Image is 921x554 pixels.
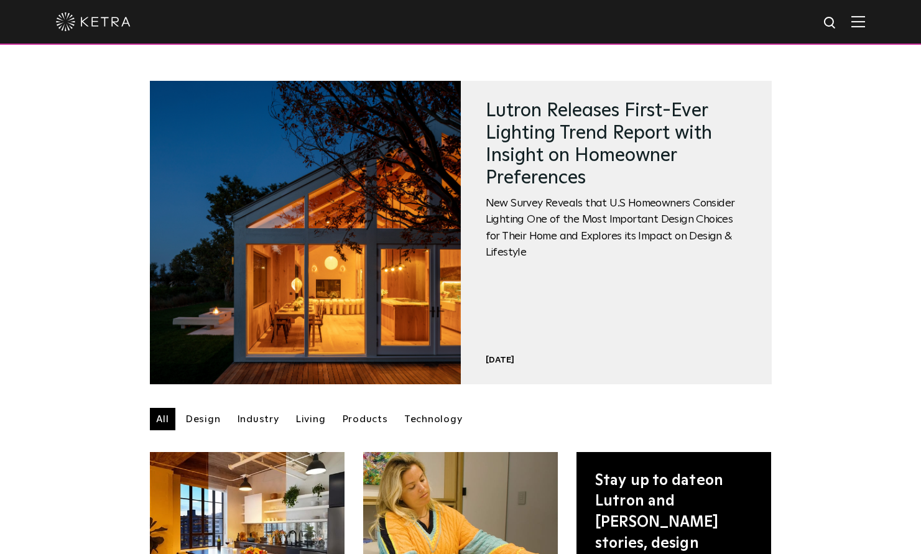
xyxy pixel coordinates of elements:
[398,408,469,430] a: Technology
[179,408,227,430] a: Design
[823,16,838,31] img: search icon
[486,195,747,261] span: New Survey Reveals that U.S Homeowners Consider Lighting One of the Most Important Design Choices...
[231,408,285,430] a: Industry
[56,12,131,31] img: ketra-logo-2019-white
[486,354,747,366] div: [DATE]
[486,101,712,187] a: Lutron Releases First-Ever Lighting Trend Report with Insight on Homeowner Preferences
[289,408,332,430] a: Living
[150,408,175,430] a: All
[851,16,865,27] img: Hamburger%20Nav.svg
[336,408,394,430] a: Products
